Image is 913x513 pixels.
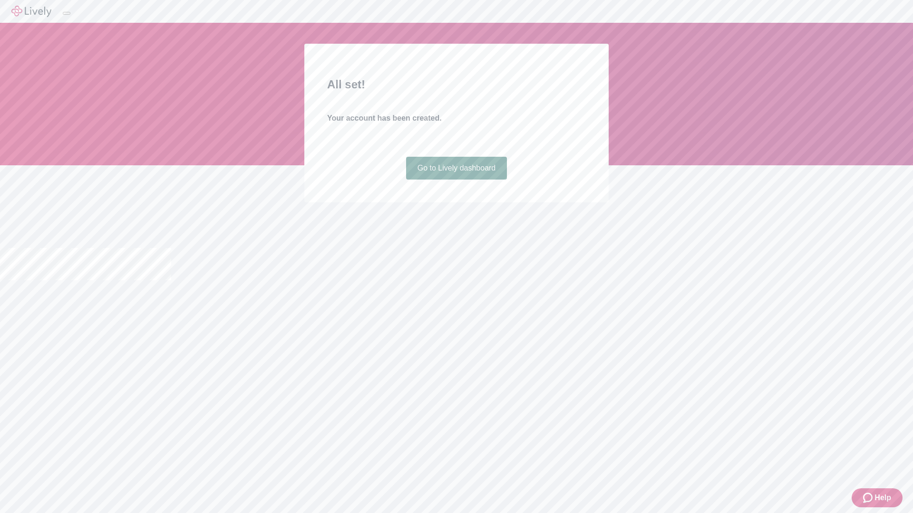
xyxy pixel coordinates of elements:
[327,76,586,93] h2: All set!
[874,492,891,503] span: Help
[327,113,586,124] h4: Your account has been created.
[11,6,51,17] img: Lively
[63,12,70,15] button: Log out
[406,157,507,180] a: Go to Lively dashboard
[863,492,874,503] svg: Zendesk support icon
[852,488,903,507] button: Zendesk support iconHelp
